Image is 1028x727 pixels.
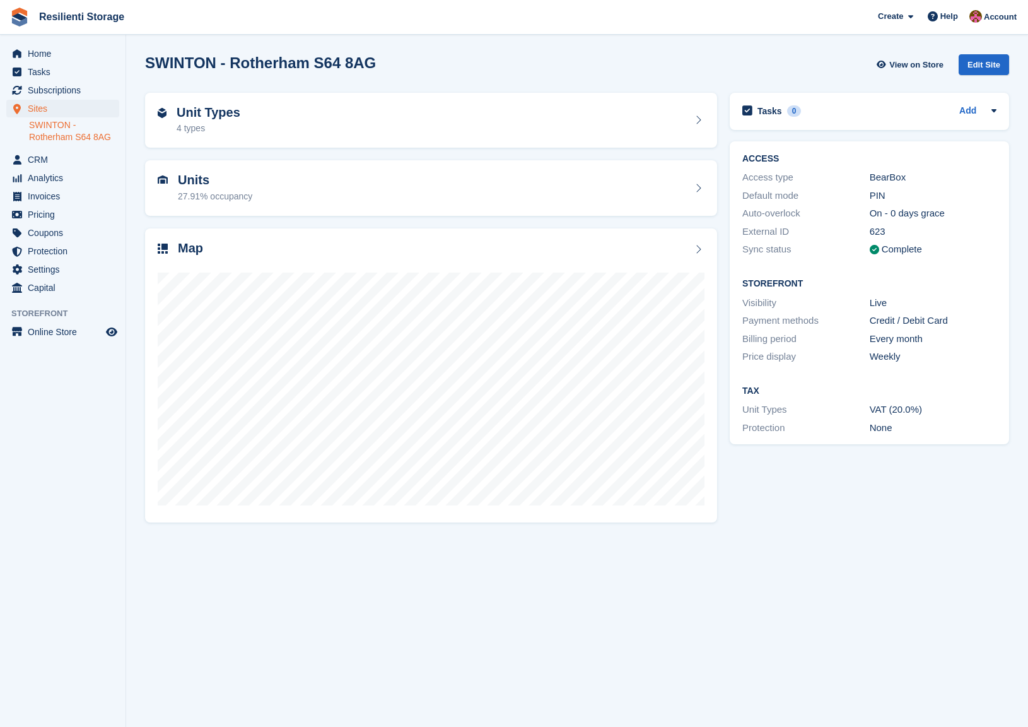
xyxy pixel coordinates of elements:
[28,169,103,187] span: Analytics
[6,206,119,223] a: menu
[787,105,802,117] div: 0
[6,224,119,242] a: menu
[742,279,996,289] h2: Storefront
[178,241,203,256] h2: Map
[969,10,982,23] img: Kerrie Whiteley
[6,151,119,168] a: menu
[158,244,168,254] img: map-icn-33ee37083ee616e46c38cad1a60f524a97daa1e2b2c8c0bc3eb3415660979fc1.svg
[6,187,119,205] a: menu
[28,100,103,117] span: Sites
[742,332,870,346] div: Billing period
[870,189,997,203] div: PIN
[742,403,870,417] div: Unit Types
[742,189,870,203] div: Default mode
[6,169,119,187] a: menu
[959,104,976,119] a: Add
[870,314,997,328] div: Credit / Debit Card
[742,170,870,185] div: Access type
[870,296,997,310] div: Live
[870,403,997,417] div: VAT (20.0%)
[6,81,119,99] a: menu
[177,122,240,135] div: 4 types
[882,242,922,257] div: Complete
[870,421,997,435] div: None
[145,93,717,148] a: Unit Types 4 types
[742,386,996,396] h2: Tax
[6,63,119,81] a: menu
[959,54,1009,80] a: Edit Site
[742,421,870,435] div: Protection
[28,45,103,62] span: Home
[6,242,119,260] a: menu
[742,225,870,239] div: External ID
[28,261,103,278] span: Settings
[28,63,103,81] span: Tasks
[145,228,717,523] a: Map
[6,323,119,341] a: menu
[178,173,252,187] h2: Units
[158,175,168,184] img: unit-icn-7be61d7bf1b0ce9d3e12c5938cc71ed9869f7b940bace4675aadf7bd6d80202e.svg
[28,206,103,223] span: Pricing
[870,332,997,346] div: Every month
[742,296,870,310] div: Visibility
[6,261,119,278] a: menu
[28,151,103,168] span: CRM
[742,350,870,364] div: Price display
[6,100,119,117] a: menu
[28,323,103,341] span: Online Store
[870,350,997,364] div: Weekly
[28,279,103,297] span: Capital
[878,10,903,23] span: Create
[742,314,870,328] div: Payment methods
[178,190,252,203] div: 27.91% occupancy
[742,242,870,257] div: Sync status
[28,242,103,260] span: Protection
[889,59,943,71] span: View on Store
[28,81,103,99] span: Subscriptions
[6,45,119,62] a: menu
[940,10,958,23] span: Help
[158,108,166,118] img: unit-type-icn-2b2737a686de81e16bb02015468b77c625bbabd49415b5ef34ead5e3b44a266d.svg
[145,54,376,71] h2: SWINTON - Rotherham S64 8AG
[145,160,717,216] a: Units 27.91% occupancy
[28,187,103,205] span: Invoices
[870,225,997,239] div: 623
[34,6,129,27] a: Resilienti Storage
[177,105,240,120] h2: Unit Types
[11,307,126,320] span: Storefront
[757,105,782,117] h2: Tasks
[10,8,29,27] img: stora-icon-8386f47178a22dfd0bd8f6a31ec36ba5ce8667c1dd55bd0f319d3a0aa187defe.svg
[29,119,119,143] a: SWINTON - Rotherham S64 8AG
[104,324,119,340] a: Preview store
[6,279,119,297] a: menu
[870,170,997,185] div: BearBox
[984,11,1017,23] span: Account
[742,154,996,164] h2: ACCESS
[875,54,949,75] a: View on Store
[742,206,870,221] div: Auto-overlock
[28,224,103,242] span: Coupons
[870,206,997,221] div: On - 0 days grace
[959,54,1009,75] div: Edit Site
